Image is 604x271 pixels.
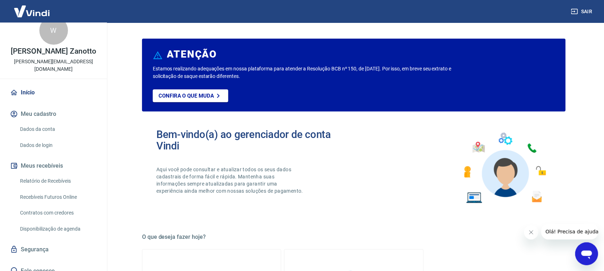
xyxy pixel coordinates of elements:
a: Dados da conta [17,122,98,137]
button: Meu cadastro [9,106,98,122]
a: Segurança [9,242,98,257]
a: Início [9,85,98,100]
a: Dados de login [17,138,98,153]
p: Confira o que muda [159,93,214,99]
h5: O que deseja fazer hoje? [142,233,566,241]
p: Aqui você pode consultar e atualizar todos os seus dados cadastrais de forma fácil e rápida. Mant... [156,166,305,194]
a: Contratos com credores [17,206,98,220]
a: Recebíveis Futuros Online [17,190,98,205]
p: [PERSON_NAME][EMAIL_ADDRESS][DOMAIN_NAME] [6,58,101,73]
p: Estamos realizando adequações em nossa plataforma para atender a Resolução BCB nº 150, de [DATE].... [153,65,474,80]
div: W [39,16,68,45]
h6: ATENÇÃO [167,51,217,58]
iframe: Botão para abrir a janela de mensagens [575,242,598,265]
button: Meus recebíveis [9,158,98,174]
h2: Bem-vindo(a) ao gerenciador de conta Vindi [156,129,354,152]
p: [PERSON_NAME] Zanotto [11,48,96,55]
img: Imagem de um avatar masculino com diversos icones exemplificando as funcionalidades do gerenciado... [458,129,551,208]
a: Disponibilização de agenda [17,222,98,236]
a: Relatório de Recebíveis [17,174,98,188]
iframe: Mensagem da empresa [541,224,598,240]
span: Olá! Precisa de ajuda? [4,5,60,11]
button: Sair [570,5,595,18]
a: Confira o que muda [153,89,228,102]
img: Vindi [9,0,55,22]
iframe: Fechar mensagem [524,225,539,240]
